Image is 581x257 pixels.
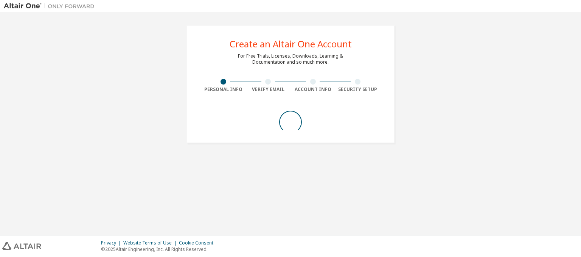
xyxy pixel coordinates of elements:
[201,86,246,92] div: Personal Info
[179,240,218,246] div: Cookie Consent
[101,240,123,246] div: Privacy
[4,2,98,10] img: Altair One
[230,39,352,49] div: Create an Altair One Account
[290,86,336,92] div: Account Info
[101,246,218,252] p: © 2025 Altair Engineering, Inc. All Rights Reserved.
[2,242,41,250] img: altair_logo.svg
[238,53,343,65] div: For Free Trials, Licenses, Downloads, Learning & Documentation and so much more.
[336,86,381,92] div: Security Setup
[246,86,291,92] div: Verify Email
[123,240,179,246] div: Website Terms of Use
